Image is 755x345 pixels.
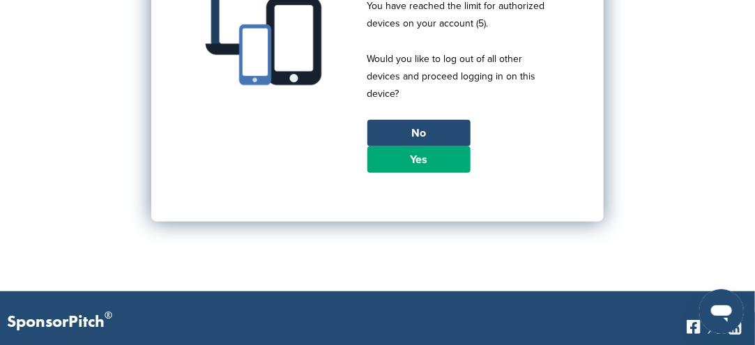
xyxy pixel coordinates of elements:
iframe: Button to launch messaging window [699,289,744,334]
a: Yes [367,146,471,173]
span: ® [105,307,112,324]
a: No [367,120,471,146]
img: Facebook [687,320,701,334]
p: SponsorPitch [7,312,112,332]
